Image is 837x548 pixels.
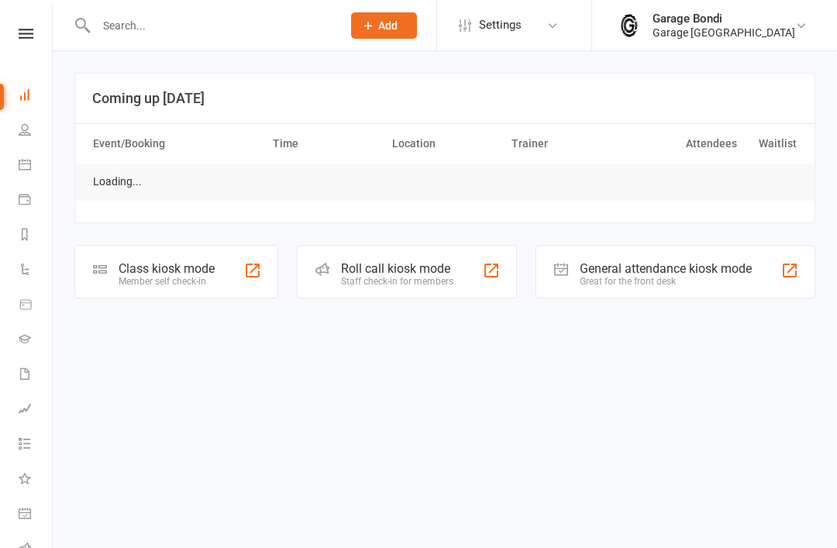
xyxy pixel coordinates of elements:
[614,10,645,41] img: thumb_image1753165558.png
[119,261,215,276] div: Class kiosk mode
[653,12,795,26] div: Garage Bondi
[505,124,624,164] th: Trainer
[19,498,53,532] a: General attendance kiosk mode
[479,8,522,43] span: Settings
[378,19,398,32] span: Add
[86,124,266,164] th: Event/Booking
[266,124,385,164] th: Time
[19,184,53,219] a: Payments
[653,26,795,40] div: Garage [GEOGRAPHIC_DATA]
[624,124,743,164] th: Attendees
[91,15,331,36] input: Search...
[19,219,53,253] a: Reports
[341,261,453,276] div: Roll call kiosk mode
[19,288,53,323] a: Product Sales
[19,149,53,184] a: Calendar
[341,276,453,287] div: Staff check-in for members
[744,124,804,164] th: Waitlist
[19,114,53,149] a: People
[19,79,53,114] a: Dashboard
[92,91,797,106] h3: Coming up [DATE]
[351,12,417,39] button: Add
[580,261,752,276] div: General attendance kiosk mode
[19,393,53,428] a: Assessments
[580,276,752,287] div: Great for the front desk
[86,164,149,200] td: Loading...
[385,124,505,164] th: Location
[19,463,53,498] a: What's New
[119,276,215,287] div: Member self check-in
